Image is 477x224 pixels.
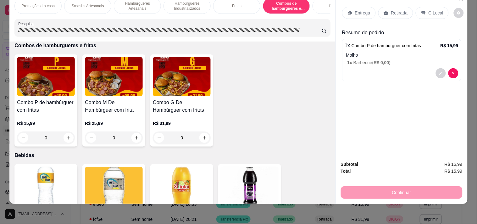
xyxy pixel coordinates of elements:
p: 1 x [345,42,421,49]
img: product-image [17,167,75,206]
span: R$ 0,00 ) [374,60,391,65]
h4: Combo G De Hambúrguer com fritas [153,99,211,114]
span: Combo P de hambúrguer com fritas [352,43,421,48]
p: Promoções La casa [21,3,55,8]
img: product-image [85,167,143,206]
span: R$ 15,99 [445,168,463,175]
button: decrease-product-quantity [436,68,446,78]
h4: Combo M De Hambúrguer com frita [85,99,143,114]
h4: Combo P de hambúrguer com fritas [17,99,75,114]
p: R$ 25,99 [85,120,143,126]
span: R$ 15,99 [445,161,463,168]
strong: Subtotal [341,162,358,167]
img: product-image [153,57,211,96]
p: Barbecue ( [347,59,458,66]
img: product-image [85,57,143,96]
label: Pesquisa [18,21,36,26]
p: Molho [346,52,458,58]
img: product-image [221,167,279,206]
strong: Total [341,169,351,174]
p: R$ 15,99 [441,42,458,49]
p: R$ 15,99 [17,120,75,126]
p: C.Local [429,10,443,16]
img: product-image [153,167,211,206]
p: Hambúrgueres Artesanais [119,1,156,11]
p: Combos de hamburgueres e fritas [14,42,330,49]
p: Hambúrgueres Industrializados [169,1,205,11]
p: Resumo do pedido [342,29,461,36]
button: decrease-product-quantity [448,68,458,78]
p: Smashs Artesanais [72,3,104,8]
button: decrease-product-quantity [454,8,464,18]
input: Pesquisa [18,27,322,33]
p: Fritas [232,3,241,8]
p: Retirada [391,10,408,16]
span: 1 x [347,60,353,65]
p: Bebidas [330,3,343,8]
p: Combos de hamburgueres e fritas [268,1,305,11]
p: Entrega [355,10,370,16]
img: product-image [17,57,75,96]
p: R$ 31,99 [153,120,211,126]
p: Bebidas [14,152,330,159]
